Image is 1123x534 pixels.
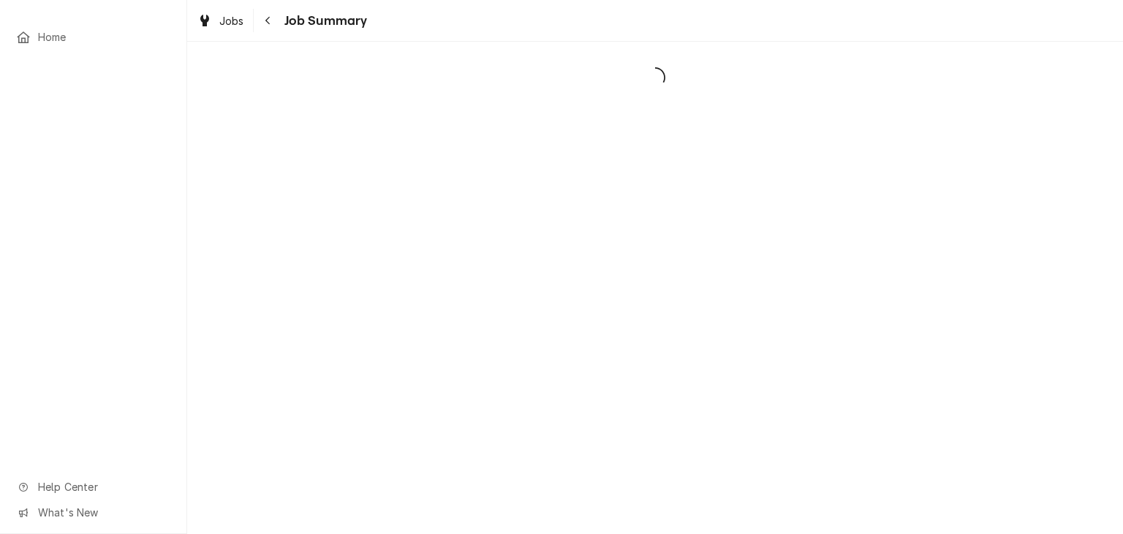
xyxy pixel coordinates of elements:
span: Jobs [219,13,244,29]
span: Home [38,29,170,45]
span: Job Summary [280,11,368,31]
a: Go to What's New [9,500,178,524]
button: Navigate back [257,9,280,32]
span: What's New [38,505,169,520]
a: Jobs [192,9,250,33]
span: Help Center [38,479,169,494]
span: Loading... [187,62,1123,93]
a: Go to Help Center [9,475,178,499]
a: Home [9,25,178,49]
